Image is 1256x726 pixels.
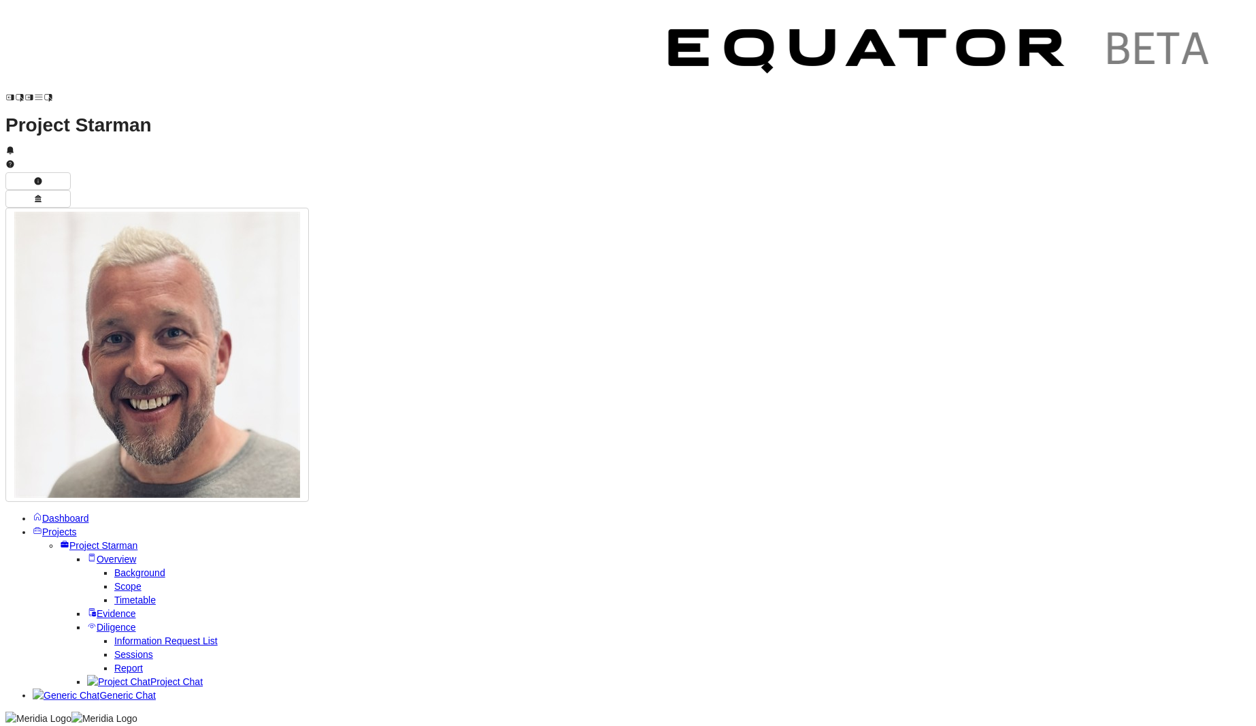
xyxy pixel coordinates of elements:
h1: Project Starman [5,119,1251,132]
span: Overview [97,554,136,565]
img: Profile Icon [14,212,300,498]
a: Project ChatProject Chat [87,676,203,687]
a: Scope [114,581,142,592]
a: Diligence [87,622,136,633]
a: Dashboard [33,513,89,524]
img: Customer Logo [53,5,645,102]
span: Generic Chat [99,690,155,701]
a: Generic ChatGeneric Chat [33,690,156,701]
a: Evidence [87,608,136,619]
img: Project Chat [87,675,150,689]
img: Meridia Logo [5,712,71,725]
a: Overview [87,554,136,565]
span: Evidence [97,608,136,619]
span: Diligence [97,622,136,633]
span: Project Starman [69,540,137,551]
img: Generic Chat [33,689,99,702]
span: Projects [42,526,77,537]
img: Customer Logo [645,5,1237,102]
span: Dashboard [42,513,89,524]
a: Projects [33,526,77,537]
a: Report [114,663,143,674]
a: Information Request List [114,635,218,646]
span: Project Chat [150,676,203,687]
a: Sessions [114,649,153,660]
a: Background [114,567,165,578]
a: Timetable [114,595,156,605]
img: Meridia Logo [71,712,137,725]
a: Project Starman [60,540,137,551]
